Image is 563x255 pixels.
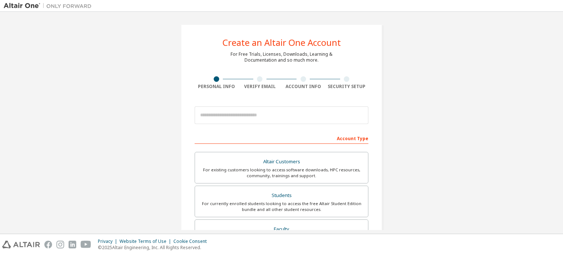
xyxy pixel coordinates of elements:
div: Cookie Consent [173,238,211,244]
div: Verify Email [238,84,282,90]
img: linkedin.svg [69,241,76,248]
div: Privacy [98,238,119,244]
div: For currently enrolled students looking to access the free Altair Student Edition bundle and all ... [199,201,364,212]
div: Account Info [281,84,325,90]
p: © 2025 Altair Engineering, Inc. All Rights Reserved. [98,244,211,251]
div: Website Terms of Use [119,238,173,244]
img: youtube.svg [81,241,91,248]
div: For existing customers looking to access software downloads, HPC resources, community, trainings ... [199,167,364,179]
div: Security Setup [325,84,369,90]
div: Create an Altair One Account [222,38,341,47]
div: Account Type [195,132,368,144]
div: Faculty [199,224,364,234]
img: facebook.svg [44,241,52,248]
div: Personal Info [195,84,238,90]
div: Students [199,190,364,201]
div: For Free Trials, Licenses, Downloads, Learning & Documentation and so much more. [231,51,332,63]
img: Altair One [4,2,95,10]
img: altair_logo.svg [2,241,40,248]
div: Altair Customers [199,157,364,167]
img: instagram.svg [56,241,64,248]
